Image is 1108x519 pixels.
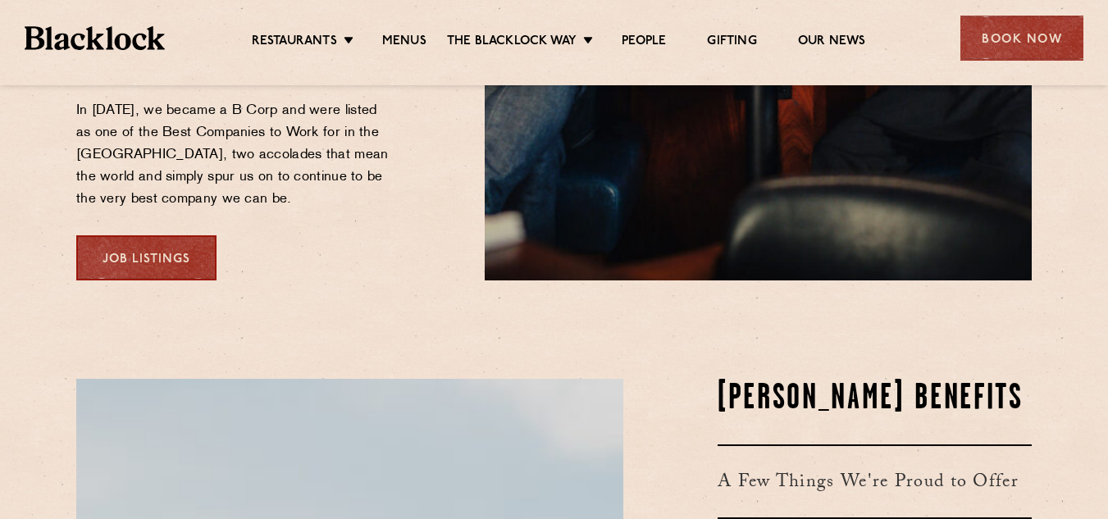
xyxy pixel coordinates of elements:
[718,379,1032,420] h2: [PERSON_NAME] Benefits
[798,34,866,52] a: Our News
[76,235,217,280] a: Job Listings
[622,34,666,52] a: People
[25,26,165,50] img: BL_Textured_Logo-footer-cropped.svg
[718,444,1032,519] h3: A Few Things We're Proud to Offer
[382,34,426,52] a: Menus
[707,34,756,52] a: Gifting
[447,34,577,52] a: The Blacklock Way
[960,16,1083,61] div: Book Now
[252,34,337,52] a: Restaurants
